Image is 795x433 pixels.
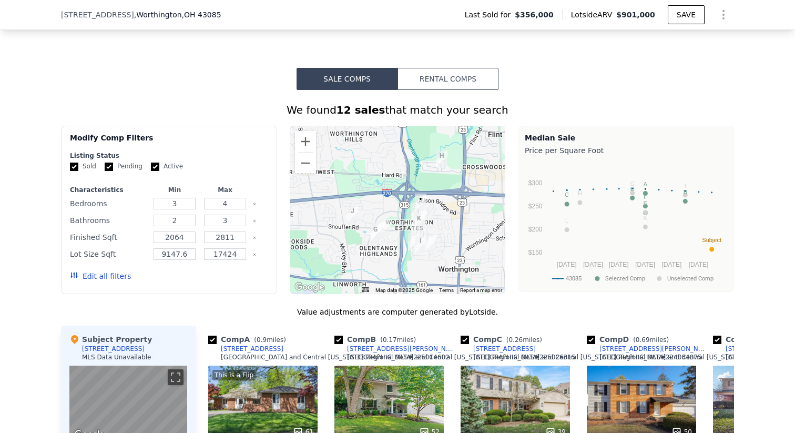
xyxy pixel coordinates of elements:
span: $356,000 [515,9,554,20]
div: Median Sale [525,133,727,143]
text: Unselected Comp [667,276,714,283]
div: Price per Square Foot [525,143,727,158]
text: $250 [528,203,543,210]
text: Selected Comp [605,276,645,283]
text: [DATE] [635,261,655,268]
text: L [565,217,568,224]
button: Zoom in [295,131,316,152]
text: $150 [528,249,543,256]
a: [STREET_ADDRESS][PERSON_NAME] [334,345,456,353]
div: Comp A [208,334,290,345]
div: Value adjustments are computer generated by Lotside . [61,307,734,317]
button: Show Options [713,4,734,25]
text: D [630,186,635,192]
div: Lot Size Sqft [70,247,147,261]
div: 455 Longfellow Avenue [415,236,426,254]
input: Active [151,163,159,171]
span: , Worthington [134,9,221,20]
input: Sold [70,163,78,171]
text: 43085 [566,276,582,283]
span: Lotside ARV [571,9,616,20]
div: Comp C [461,334,546,345]
span: , OH 43085 [182,11,221,19]
div: 941 Macgregor Avenue [378,219,390,237]
text: A [644,181,648,187]
button: Edit all filters [70,271,131,281]
span: $901,000 [616,11,655,19]
div: Min [151,186,198,194]
div: Bedrooms [70,196,147,211]
span: 0.9 [257,336,267,344]
span: 0.17 [383,336,397,344]
div: 6887 Glade Street [371,222,383,240]
span: 0.69 [636,336,650,344]
div: 477 Olenwood Ave [415,194,426,212]
div: 488 Whitney Avenue [415,208,426,226]
text: [DATE] [689,261,709,268]
div: 1040 Kirk Avenue [370,224,381,242]
div: Listing Status [70,152,268,160]
div: 286 Meditation Lane [436,150,447,168]
span: ( miles) [376,336,420,344]
span: Map data ©2025 Google [375,287,433,293]
button: Sale Comps [297,68,397,90]
img: Google [292,280,327,294]
span: 0.26 [508,336,523,344]
text: H [578,190,582,197]
span: ( miles) [250,336,290,344]
div: 1297 Durness Court [346,206,358,224]
text: K [644,215,648,221]
div: Comp B [334,334,420,345]
button: Rental Comps [397,68,498,90]
span: ( miles) [629,336,673,344]
button: Toggle fullscreen view [168,369,184,385]
button: Clear [252,202,257,206]
text: [DATE] [662,261,682,268]
label: Sold [70,162,96,171]
div: Modify Comp Filters [70,133,268,152]
a: Report a map error [460,287,502,293]
a: Open this area in Google Maps (opens a new window) [292,280,327,294]
div: Max [202,186,248,194]
div: Subject Property [69,334,152,345]
text: $200 [528,226,543,233]
div: Characteristics [70,186,147,194]
button: Keyboard shortcuts [362,287,369,292]
span: Last Sold for [465,9,515,20]
button: Clear [252,219,257,223]
div: Bathrooms [70,213,147,228]
a: [STREET_ADDRESS] [208,345,283,353]
svg: A chart. [525,158,727,289]
div: Finished Sqft [70,230,147,245]
a: [STREET_ADDRESS] [461,345,536,353]
div: [GEOGRAPHIC_DATA] and Central [US_STATE] Regional MLS # 225026315 [347,353,576,361]
text: $300 [528,179,543,187]
div: This is a Flip [212,370,256,380]
span: ( miles) [502,336,546,344]
text: G [630,180,635,187]
div: [STREET_ADDRESS] [82,345,145,353]
button: SAVE [668,5,705,24]
text: J [644,200,647,206]
button: Clear [252,253,257,257]
text: C [565,192,569,198]
button: Clear [252,236,257,240]
div: MLS Data Unavailable [82,353,151,361]
div: 355 Longfellow Avenue [424,235,436,253]
div: [GEOGRAPHIC_DATA] and Central [US_STATE] Regional MLS # 224034875 [473,353,702,361]
div: [STREET_ADDRESS][PERSON_NAME] [599,345,709,353]
div: 540 LONGFELLOW Avenue [408,233,420,251]
span: [STREET_ADDRESS] [61,9,134,20]
text: E [644,200,647,207]
text: [DATE] [609,261,629,268]
text: [DATE] [557,261,577,268]
div: [STREET_ADDRESS] [473,345,536,353]
div: 495 Haymore Avenue S [413,206,425,224]
a: [STREET_ADDRESS][PERSON_NAME] [587,345,709,353]
text: [DATE] [583,261,603,268]
text: I [685,183,686,189]
text: Subject [702,237,721,243]
div: [STREET_ADDRESS][PERSON_NAME] [347,345,456,353]
div: We found that match your search [61,103,734,117]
